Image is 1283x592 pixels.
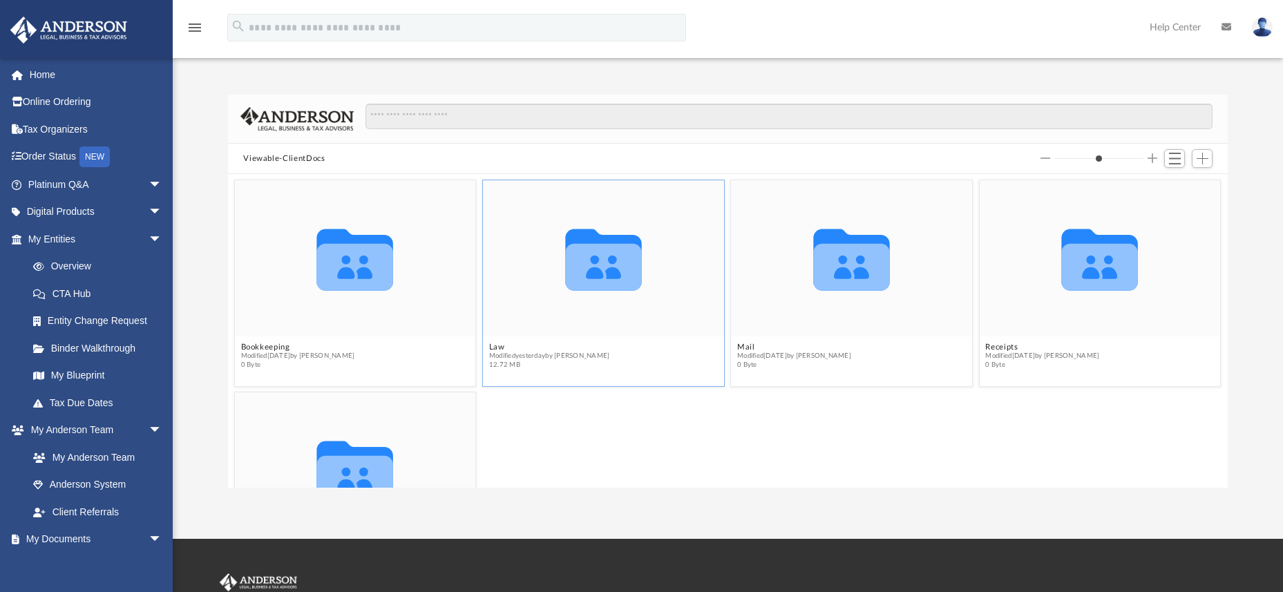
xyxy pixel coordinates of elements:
span: Modified [DATE] by [PERSON_NAME] [241,352,355,361]
input: Search files and folders [365,104,1213,130]
button: Add [1192,149,1213,169]
span: arrow_drop_down [149,171,176,199]
a: My Documentsarrow_drop_down [10,526,176,553]
a: Home [10,61,183,88]
a: Digital Productsarrow_drop_down [10,198,183,226]
span: 0 Byte [737,361,851,370]
span: Modified yesterday by [PERSON_NAME] [489,352,610,361]
button: Increase column size [1148,153,1157,163]
div: grid [228,174,1227,488]
span: 0 Byte [986,361,1100,370]
span: arrow_drop_down [149,526,176,554]
span: Modified [DATE] by [PERSON_NAME] [737,352,851,361]
img: Anderson Advisors Platinum Portal [6,17,131,44]
div: NEW [79,146,110,167]
a: Tax Due Dates [19,389,183,417]
span: arrow_drop_down [149,225,176,254]
span: 12.72 MB [489,361,610,370]
a: Anderson System [19,471,176,499]
span: arrow_drop_down [149,198,176,227]
a: Order StatusNEW [10,143,183,171]
button: Decrease column size [1040,153,1050,163]
button: Law [489,343,610,352]
span: arrow_drop_down [149,417,176,445]
input: Column size [1054,153,1143,163]
a: Binder Walkthrough [19,334,183,362]
button: Receipts [986,343,1100,352]
a: CTA Hub [19,280,183,307]
a: Client Referrals [19,498,176,526]
span: 0 Byte [241,361,355,370]
i: search [231,19,246,34]
button: Viewable-ClientDocs [243,153,325,165]
a: Entity Change Request [19,307,183,335]
a: My Anderson Teamarrow_drop_down [10,417,176,444]
a: Tax Organizers [10,115,183,143]
a: My Blueprint [19,362,176,390]
a: menu [187,26,203,36]
a: Online Ordering [10,88,183,116]
span: Modified [DATE] by [PERSON_NAME] [986,352,1100,361]
a: My Anderson Team [19,443,169,471]
img: Anderson Advisors Platinum Portal [217,573,300,591]
i: menu [187,19,203,36]
button: Bookkeeping [241,343,355,352]
a: Platinum Q&Aarrow_drop_down [10,171,183,198]
a: My Entitiesarrow_drop_down [10,225,183,253]
img: User Pic [1252,17,1273,37]
button: Mail [737,343,851,352]
a: Overview [19,253,183,280]
button: Switch to List View [1164,149,1185,169]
